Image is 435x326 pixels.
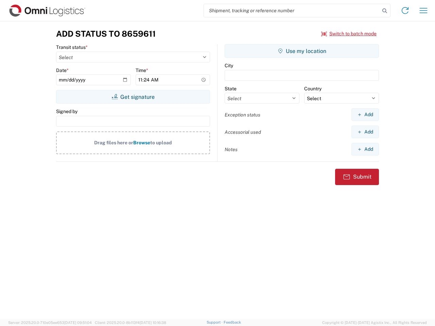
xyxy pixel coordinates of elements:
[351,108,379,121] button: Add
[204,4,380,17] input: Shipment, tracking or reference number
[321,28,377,39] button: Switch to batch mode
[133,140,150,145] span: Browse
[304,86,321,92] label: Country
[95,321,166,325] span: Client: 2025.20.0-8b113f4
[225,86,237,92] label: State
[8,321,92,325] span: Server: 2025.20.0-710e05ee653
[150,140,172,145] span: to upload
[207,320,224,324] a: Support
[224,320,241,324] a: Feedback
[225,129,261,135] label: Accessorial used
[136,67,148,73] label: Time
[56,67,69,73] label: Date
[56,108,77,114] label: Signed by
[56,44,88,50] label: Transit status
[94,140,133,145] span: Drag files here or
[225,62,233,69] label: City
[225,112,260,118] label: Exception status
[64,321,92,325] span: [DATE] 09:51:04
[351,126,379,138] button: Add
[225,44,379,58] button: Use my location
[335,169,379,185] button: Submit
[322,320,427,326] span: Copyright © [DATE]-[DATE] Agistix Inc., All Rights Reserved
[225,146,238,152] label: Notes
[140,321,166,325] span: [DATE] 10:16:38
[56,90,210,104] button: Get signature
[56,29,156,39] h3: Add Status to 8659611
[351,143,379,156] button: Add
